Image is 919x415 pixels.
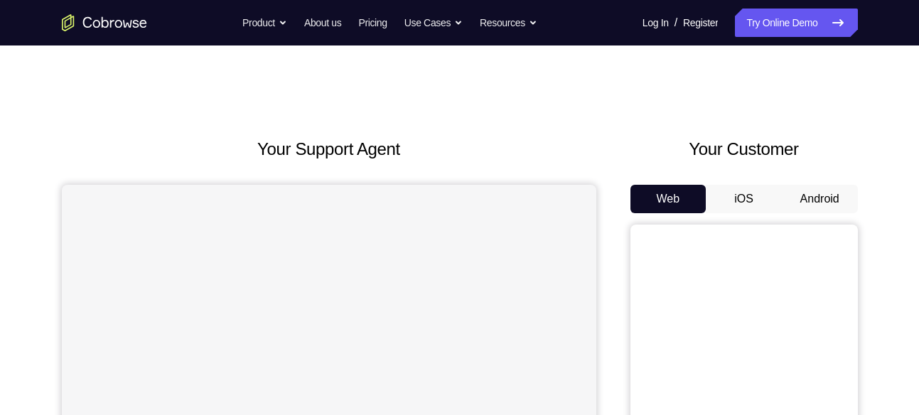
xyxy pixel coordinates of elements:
[242,9,287,37] button: Product
[735,9,857,37] a: Try Online Demo
[62,14,147,31] a: Go to the home page
[358,9,387,37] a: Pricing
[675,14,677,31] span: /
[630,136,858,162] h2: Your Customer
[480,9,537,37] button: Resources
[304,9,341,37] a: About us
[683,9,718,37] a: Register
[630,185,706,213] button: Web
[643,9,669,37] a: Log In
[782,185,858,213] button: Android
[62,136,596,162] h2: Your Support Agent
[706,185,782,213] button: iOS
[404,9,463,37] button: Use Cases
